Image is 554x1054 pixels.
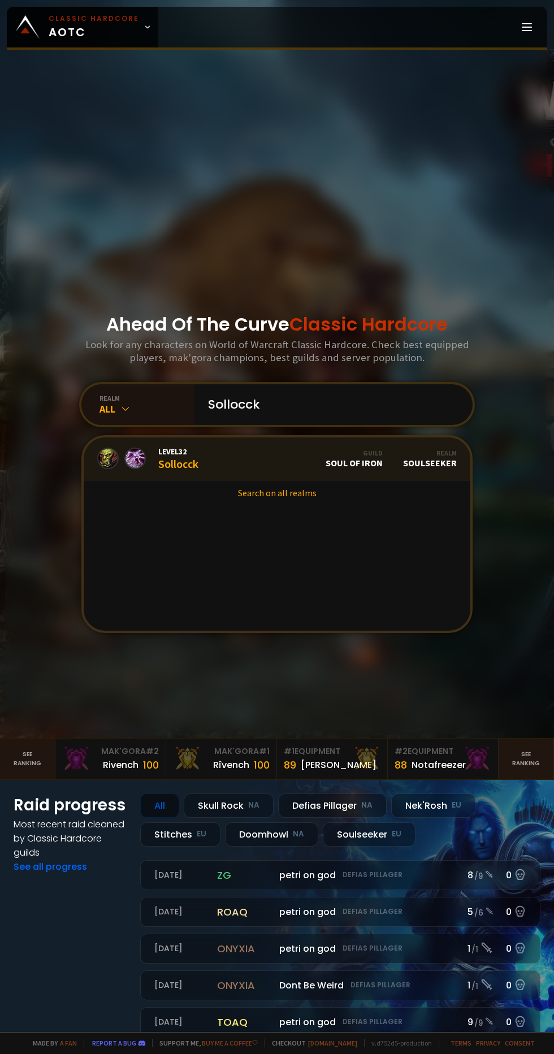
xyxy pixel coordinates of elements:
[140,970,540,1000] a: [DATE]onyxiaDont Be WeirdDefias Pillager1 /10
[84,480,470,505] a: Search on all realms
[326,449,383,469] div: Soul of Iron
[248,800,259,811] small: NA
[103,758,138,772] div: Rivench
[364,1039,432,1047] span: v. d752d5 - production
[499,739,554,779] a: Seeranking
[452,800,461,811] small: EU
[55,739,166,779] a: Mak'Gora#2Rivench100
[84,437,470,480] a: Level32SollocckGuildSoul of IronRealmSoulseeker
[152,1039,258,1047] span: Support me,
[49,14,139,41] span: AOTC
[395,745,491,757] div: Equipment
[49,14,139,24] small: Classic Hardcore
[83,338,471,364] h3: Look for any characters on World of Warcraft Classic Hardcore. Check best equipped players, mak'g...
[284,745,380,757] div: Equipment
[14,860,87,873] a: See all progress
[259,745,270,757] span: # 1
[395,745,408,757] span: # 2
[140,860,540,890] a: [DATE]zgpetri on godDefias Pillager8 /90
[14,793,127,817] h1: Raid progress
[197,829,206,840] small: EU
[158,446,198,471] div: Sollocck
[106,311,448,338] h1: Ahead Of The Curve
[213,758,249,772] div: Rîvench
[476,1039,500,1047] a: Privacy
[173,745,270,757] div: Mak'Gora
[293,829,304,840] small: NA
[99,394,194,402] div: realm
[301,758,376,772] div: [PERSON_NAME]
[403,449,457,469] div: Soulseeker
[146,745,159,757] span: # 2
[140,1007,540,1037] a: [DATE]toaqpetri on godDefias Pillager9 /90
[451,1039,471,1047] a: Terms
[99,402,194,415] div: All
[225,822,318,847] div: Doomhowl
[505,1039,535,1047] a: Consent
[140,822,220,847] div: Stitches
[395,757,407,773] div: 88
[326,449,383,457] div: Guild
[7,7,158,47] a: Classic HardcoreAOTC
[361,800,373,811] small: NA
[201,384,459,425] input: Search a character...
[284,745,295,757] span: # 1
[392,829,401,840] small: EU
[278,793,387,818] div: Defias Pillager
[277,739,388,779] a: #1Equipment89[PERSON_NAME]
[323,822,415,847] div: Soulseeker
[289,311,448,337] span: Classic Hardcore
[184,793,274,818] div: Skull Rock
[143,757,159,773] div: 100
[14,817,127,860] h4: Most recent raid cleaned by Classic Hardcore guilds
[391,793,475,818] div: Nek'Rosh
[60,1039,77,1047] a: a fan
[62,745,159,757] div: Mak'Gora
[388,739,499,779] a: #2Equipment88Notafreezer
[403,449,457,457] div: Realm
[158,446,198,457] span: Level 32
[26,1039,77,1047] span: Made by
[140,934,540,964] a: [DATE]onyxiapetri on godDefias Pillager1 /10
[284,757,296,773] div: 89
[265,1039,357,1047] span: Checkout
[308,1039,357,1047] a: [DOMAIN_NAME]
[254,757,270,773] div: 100
[166,739,277,779] a: Mak'Gora#1Rîvench100
[202,1039,258,1047] a: Buy me a coffee
[140,897,540,927] a: [DATE]roaqpetri on godDefias Pillager5 /60
[412,758,466,772] div: Notafreezer
[92,1039,136,1047] a: Report a bug
[140,793,179,818] div: All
